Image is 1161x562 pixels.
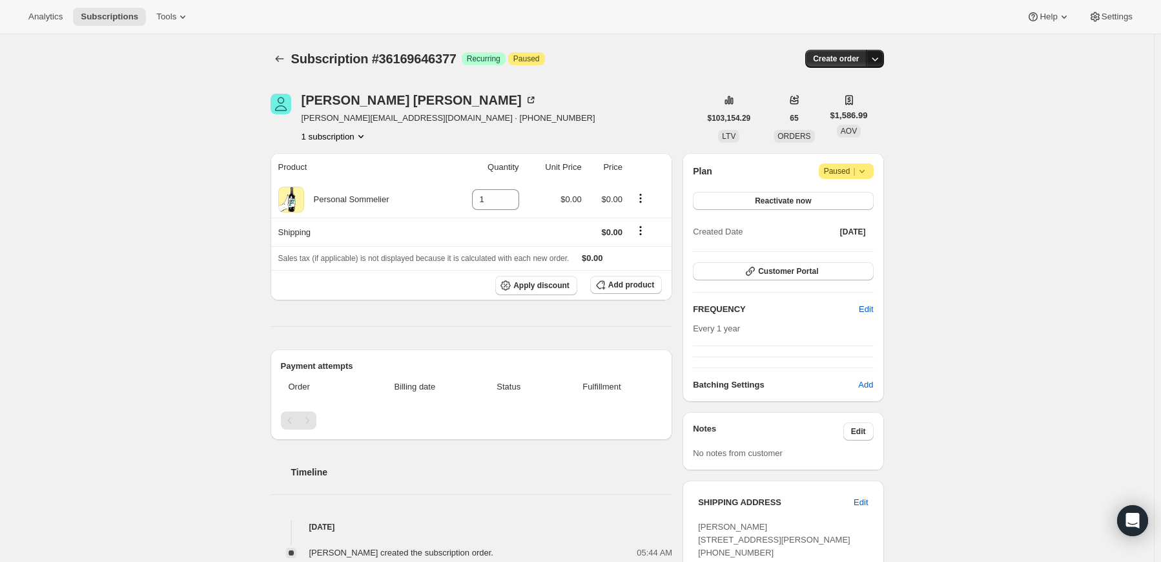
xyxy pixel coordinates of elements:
nav: Pagination [281,411,663,430]
span: Fulfillment [550,380,654,393]
span: Edit [854,496,868,509]
span: [PERSON_NAME] [STREET_ADDRESS][PERSON_NAME] [PHONE_NUMBER] [698,522,850,557]
span: 65 [790,113,798,123]
span: Subscriptions [81,12,138,22]
button: 65 [782,109,806,127]
button: Settings [1081,8,1140,26]
button: Edit [851,299,881,320]
span: $0.00 [582,253,603,263]
span: Carl Kinsel [271,94,291,114]
button: Apply discount [495,276,577,295]
span: Created Date [693,225,743,238]
span: Edit [851,426,866,437]
th: Price [586,153,626,182]
span: $0.00 [601,194,622,204]
span: [PERSON_NAME] created the subscription order. [309,548,493,557]
span: Every 1 year [693,324,740,333]
span: Customer Portal [758,266,818,276]
h2: Plan [693,165,712,178]
h2: Payment attempts [281,360,663,373]
span: Analytics [28,12,63,22]
span: Paused [513,54,540,64]
span: 05:44 AM [637,546,672,559]
span: Apply discount [513,280,570,291]
span: Subscription #36169646377 [291,52,457,66]
h3: Notes [693,422,843,441]
h4: [DATE] [271,521,673,534]
span: Tools [156,12,176,22]
h2: Timeline [291,466,673,479]
h6: Batching Settings [693,379,858,391]
h3: SHIPPING ADDRESS [698,496,854,509]
button: $103,154.29 [700,109,759,127]
span: | [853,166,855,176]
button: Tools [149,8,197,26]
button: Edit [846,492,876,513]
span: Sales tax (if applicable) is not displayed because it is calculated with each new order. [278,254,570,263]
button: Add [850,375,881,395]
span: ORDERS [777,132,810,141]
span: LTV [722,132,735,141]
button: Subscriptions [73,8,146,26]
th: Quantity [445,153,523,182]
button: Help [1019,8,1078,26]
button: Add product [590,276,662,294]
span: Help [1040,12,1057,22]
span: Paused [824,165,868,178]
span: $1,586.99 [830,109,868,122]
button: Product actions [302,130,367,143]
button: Edit [843,422,874,441]
span: Status [476,380,542,393]
h2: FREQUENCY [693,303,859,316]
span: Add product [608,280,654,290]
span: $0.00 [560,194,582,204]
button: Reactivate now [693,192,873,210]
button: Subscriptions [271,50,289,68]
div: Open Intercom Messenger [1117,505,1148,536]
div: Personal Sommelier [304,193,389,206]
span: Create order [813,54,859,64]
th: Shipping [271,218,445,246]
span: Billing date [362,380,468,393]
span: [DATE] [840,227,866,237]
img: product img [278,187,304,213]
span: No notes from customer [693,448,783,458]
span: AOV [841,127,857,136]
span: Add [858,379,873,391]
span: Reactivate now [755,196,811,206]
div: [PERSON_NAME] [PERSON_NAME] [302,94,537,107]
span: Edit [859,303,873,316]
button: Shipping actions [630,224,651,238]
th: Product [271,153,445,182]
button: Create order [805,50,867,68]
span: [PERSON_NAME][EMAIL_ADDRESS][DOMAIN_NAME] · [PHONE_NUMBER] [302,112,595,125]
span: Recurring [467,54,500,64]
span: $103,154.29 [708,113,751,123]
th: Unit Price [523,153,586,182]
th: Order [281,373,358,401]
span: Settings [1102,12,1133,22]
button: [DATE] [832,223,874,241]
span: $0.00 [601,227,622,237]
button: Analytics [21,8,70,26]
button: Product actions [630,191,651,205]
button: Customer Portal [693,262,873,280]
